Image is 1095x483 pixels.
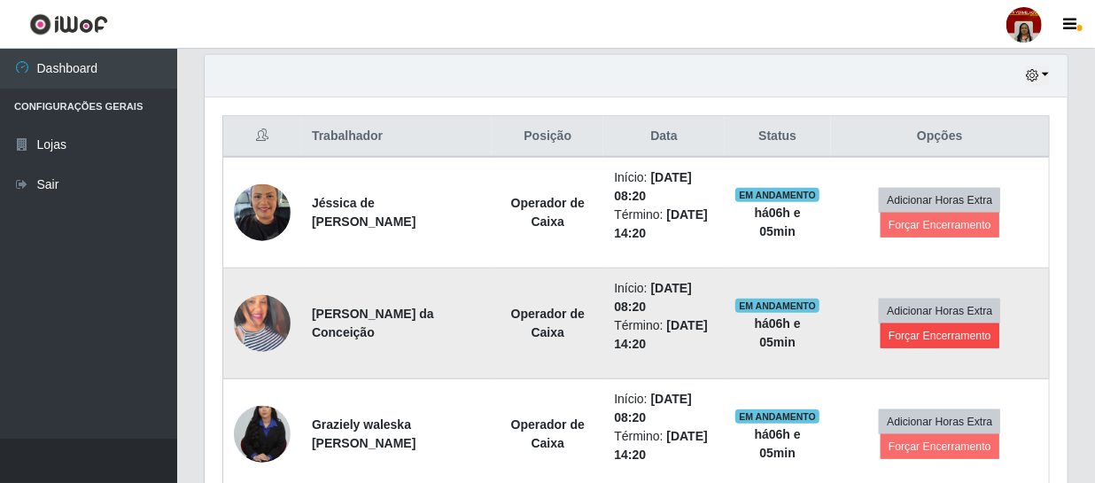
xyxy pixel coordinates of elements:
[881,434,999,459] button: Forçar Encerramento
[312,196,415,229] strong: Jéssica de [PERSON_NAME]
[614,316,713,354] li: Término:
[755,427,801,460] strong: há 06 h e 05 min
[879,299,1000,323] button: Adicionar Horas Extra
[735,188,819,202] span: EM ANDAMENTO
[881,213,999,238] button: Forçar Encerramento
[881,323,999,348] button: Forçar Encerramento
[614,206,713,243] li: Término:
[735,299,819,313] span: EM ANDAMENTO
[614,390,713,427] li: Início:
[614,392,692,425] time: [DATE] 08:20
[312,417,415,450] strong: Graziely waleska [PERSON_NAME]
[234,273,291,374] img: 1702743014516.jpeg
[879,188,1000,213] button: Adicionar Horas Extra
[511,196,585,229] strong: Operador de Caixa
[511,417,585,450] strong: Operador de Caixa
[614,279,713,316] li: Início:
[755,206,801,238] strong: há 06 h e 05 min
[725,116,831,158] th: Status
[879,409,1000,434] button: Adicionar Horas Extra
[614,170,692,203] time: [DATE] 08:20
[603,116,724,158] th: Data
[492,116,603,158] th: Posição
[614,281,692,314] time: [DATE] 08:20
[312,307,434,339] strong: [PERSON_NAME] da Conceição
[614,168,713,206] li: Início:
[614,427,713,464] li: Término:
[234,392,291,477] img: 1728318910753.jpeg
[234,175,291,250] img: 1725909093018.jpeg
[735,409,819,424] span: EM ANDAMENTO
[29,13,108,35] img: CoreUI Logo
[755,316,801,349] strong: há 06 h e 05 min
[831,116,1050,158] th: Opções
[301,116,492,158] th: Trabalhador
[511,307,585,339] strong: Operador de Caixa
